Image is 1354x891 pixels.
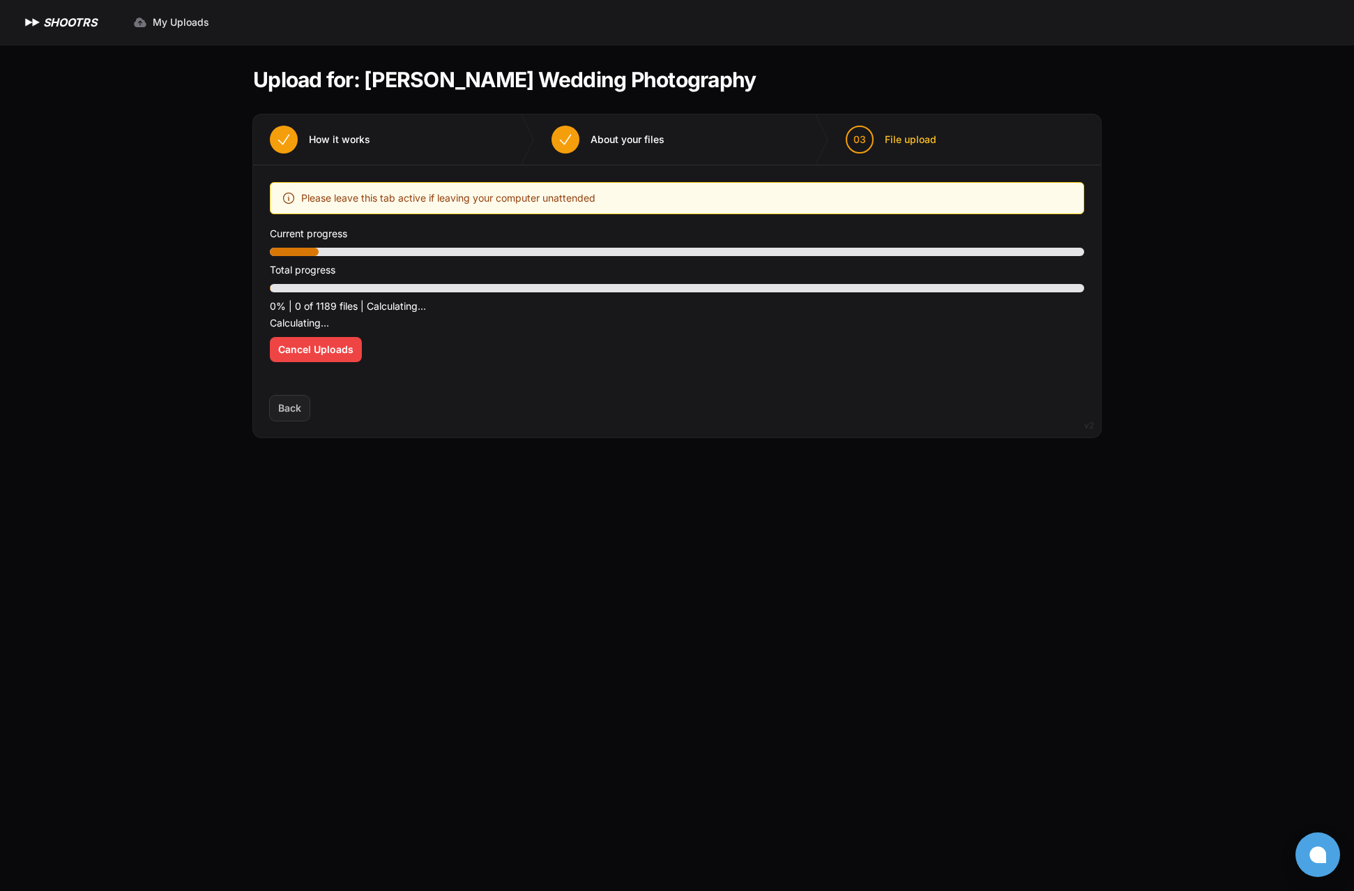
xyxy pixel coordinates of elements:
[1084,417,1094,434] div: v2
[253,67,756,92] h1: Upload for: [PERSON_NAME] Wedding Photography
[22,36,33,47] img: website_grey.svg
[39,22,68,33] div: v 4.0.24
[38,81,49,92] img: tab_domain_overview_orange.svg
[22,22,33,33] img: logo_orange.svg
[22,14,43,31] img: SHOOTRS
[270,225,1084,242] p: Current progress
[154,82,235,91] div: Keywords by Traffic
[125,10,218,35] a: My Uploads
[278,343,353,357] span: Cancel Uploads
[22,14,97,31] a: SHOOTRS SHOOTRS
[301,190,595,207] span: Please leave this tab active if leaving your computer unattended
[885,133,936,147] span: File upload
[853,133,866,147] span: 03
[270,315,1084,331] p: Calculating...
[53,82,125,91] div: Domain Overview
[270,298,1084,315] p: 0% | 0 of 1189 files | Calculating...
[43,14,97,31] h1: SHOOTRS
[139,81,150,92] img: tab_keywords_by_traffic_grey.svg
[535,114,681,165] button: About your files
[309,133,370,147] span: How it works
[36,36,153,47] div: Domain: [DOMAIN_NAME]
[270,337,362,362] button: Cancel Uploads
[1295,832,1340,877] button: Open chat window
[253,114,387,165] button: How it works
[153,15,209,29] span: My Uploads
[270,262,1084,278] p: Total progress
[591,133,664,147] span: About your files
[829,114,953,165] button: 03 File upload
